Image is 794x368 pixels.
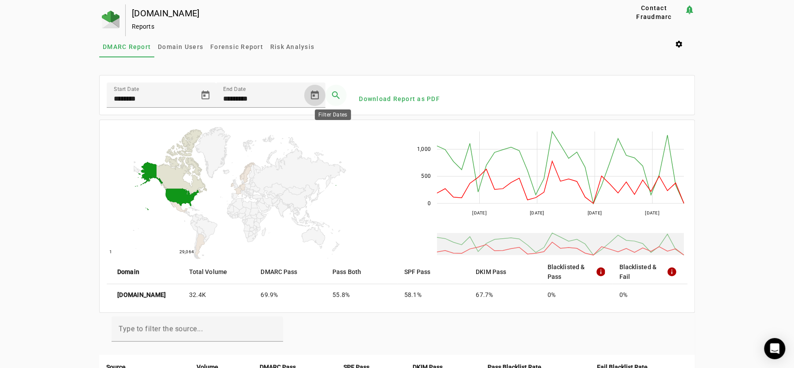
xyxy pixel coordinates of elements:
div: Open Intercom Messenger [764,338,785,359]
text: 1 [109,249,112,254]
text: 1,000 [417,146,430,152]
mat-header-cell: DMARC Pass [253,259,325,284]
button: Download Report as PDF [355,91,444,107]
mat-header-cell: Blacklisted & Pass [541,259,612,284]
a: DMARC Report [99,36,154,57]
button: Open calendar [195,85,216,106]
div: Reports [132,22,596,31]
span: Domain Users [158,44,203,50]
mat-cell: 0% [541,284,612,305]
mat-label: Type to filter the source... [119,325,203,333]
text: [DATE] [645,210,660,215]
span: Contact Fraudmarc [627,4,681,21]
mat-cell: 32.4K [182,284,254,305]
div: [DOMAIN_NAME] [132,9,596,18]
mat-cell: 0% [612,284,687,305]
svg: A chart. [107,127,367,259]
span: Risk Analysis [270,44,314,50]
text: [DATE] [587,210,602,215]
mat-header-cell: Blacklisted & Fail [612,259,687,284]
mat-cell: 55.8% [325,284,397,305]
text: [DATE] [529,210,544,215]
text: 29,064 [179,249,194,254]
mat-header-cell: SPF Pass [397,259,469,284]
mat-icon: info [595,267,605,277]
mat-label: End Date [223,86,246,92]
a: Risk Analysis [267,36,318,57]
text: [DATE] [472,210,487,215]
text: 500 [421,173,431,179]
mat-cell: 67.7% [469,284,541,305]
mat-header-cell: Total Volume [182,259,254,284]
span: Forensic Report [210,44,263,50]
a: Forensic Report [207,36,267,57]
mat-cell: 58.1% [397,284,469,305]
span: DMARC Report [103,44,151,50]
text: 0 [427,200,430,207]
div: Filter Dates [315,109,351,120]
mat-header-cell: Pass Both [325,259,397,284]
mat-cell: 69.9% [253,284,325,305]
mat-header-cell: DKIM Pass [469,259,541,284]
button: Open calendar [304,85,325,106]
img: Fraudmarc Logo [102,11,119,28]
mat-label: Start Date [114,86,139,92]
strong: Domain [117,267,139,277]
a: Domain Users [154,36,207,57]
mat-icon: notification_important [684,4,695,15]
strong: [DOMAIN_NAME] [117,290,166,299]
mat-icon: info [667,267,677,277]
button: Contact Fraudmarc [624,4,684,20]
span: Download Report as PDF [359,94,440,103]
